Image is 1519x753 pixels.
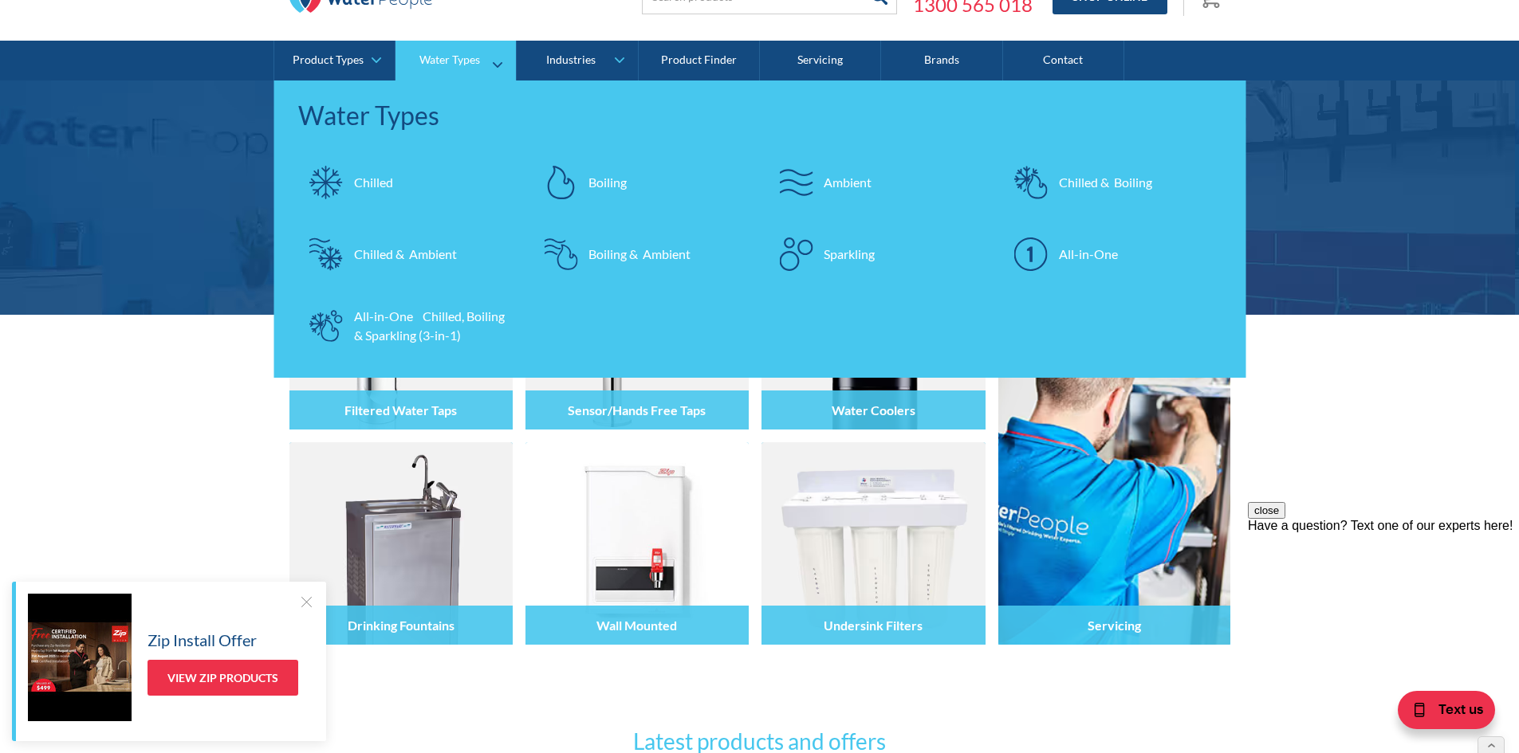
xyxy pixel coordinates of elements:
nav: Water Types [274,80,1246,378]
a: Sparkling [768,226,987,282]
a: Chilled & Ambient [298,226,517,282]
h4: Sensor/Hands Free Taps [568,402,706,418]
iframe: podium webchat widget bubble [1360,673,1519,753]
h4: Servicing [1088,618,1141,633]
img: Wall Mounted [525,442,749,645]
div: Industries [546,53,596,67]
img: Drinking Fountains [289,442,513,645]
img: Zip Install Offer [28,594,132,721]
div: All-in-One [1059,245,1118,264]
a: All-in-One [1003,226,1222,282]
a: Industries [517,41,637,80]
div: Chilled & Ambient [354,245,457,264]
div: Product Types [293,53,364,67]
h4: Water Coolers [832,402,915,418]
h5: Zip Install Offer [148,628,257,652]
a: View Zip Products [148,660,298,696]
h4: Filtered Water Taps [344,402,457,418]
iframe: podium webchat widget prompt [1248,502,1519,693]
div: Water Types [298,96,1222,135]
div: Water Types [419,53,480,67]
img: Undersink Filters [761,442,985,645]
a: All-in-One Chilled, Boiling & Sparkling (3-in-1) [298,298,517,354]
a: Water Types [395,41,516,80]
div: Chilled & Boiling [1059,173,1152,192]
h4: Undersink Filters [824,618,923,633]
div: All-in-One Chilled, Boiling & Sparkling (3-in-1) [354,307,510,345]
a: Product Finder [639,41,760,80]
h4: Wall Mounted [596,618,677,633]
a: Boiling [533,155,752,210]
div: Chilled [354,173,393,192]
a: Contact [1003,41,1124,80]
a: Chilled [298,155,517,210]
a: Servicing [998,227,1230,645]
a: Ambient [768,155,987,210]
div: Boiling & Ambient [588,245,691,264]
div: Sparkling [824,245,875,264]
a: Brands [881,41,1002,80]
a: Servicing [760,41,881,80]
div: Ambient [824,173,872,192]
h4: Drinking Fountains [348,618,455,633]
a: Product Types [274,41,395,80]
a: Chilled & Boiling [1003,155,1222,210]
a: Boiling & Ambient [533,226,752,282]
div: Boiling [588,173,627,192]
